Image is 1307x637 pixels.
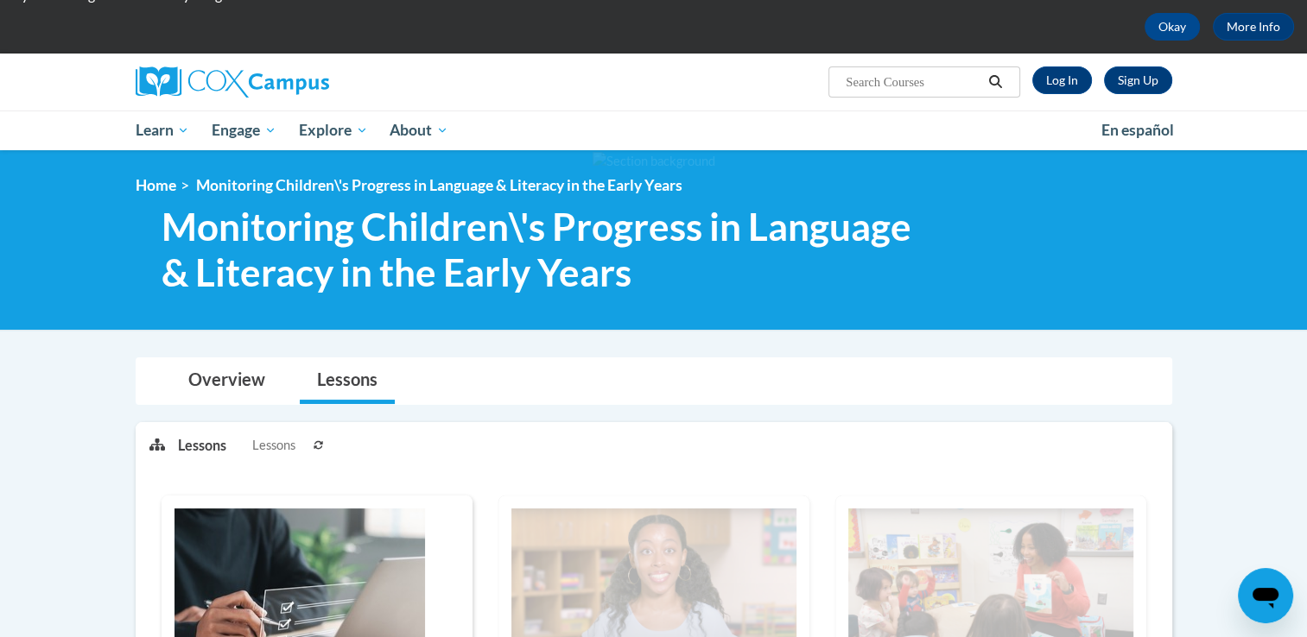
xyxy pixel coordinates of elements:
span: Lessons [252,436,295,455]
a: Lessons [300,358,395,404]
a: Register [1104,66,1172,94]
span: En español [1101,121,1174,139]
a: En español [1090,112,1185,148]
input: Search Courses [844,72,982,92]
iframe: Button to launch messaging window [1238,568,1293,623]
img: Section background [593,152,715,171]
a: Explore [288,110,379,150]
a: About [378,110,460,150]
a: Overview [171,358,282,404]
span: Engage [212,120,276,141]
span: Monitoring Children\'s Progress in Language & Literacy in the Early Years [162,204,933,295]
a: Learn [124,110,201,150]
p: Lessons [178,436,226,455]
div: Main menu [110,110,1198,150]
button: Okay [1145,13,1200,41]
span: About [390,120,448,141]
button: Search [982,72,1008,92]
a: More Info [1213,13,1294,41]
a: Log In [1032,66,1092,94]
a: Cox Campus [136,66,464,98]
a: Engage [200,110,288,150]
img: Cox Campus [136,66,329,98]
span: Explore [299,120,368,141]
span: Monitoring Children\'s Progress in Language & Literacy in the Early Years [196,176,682,194]
a: Home [136,176,176,194]
span: Learn [135,120,189,141]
